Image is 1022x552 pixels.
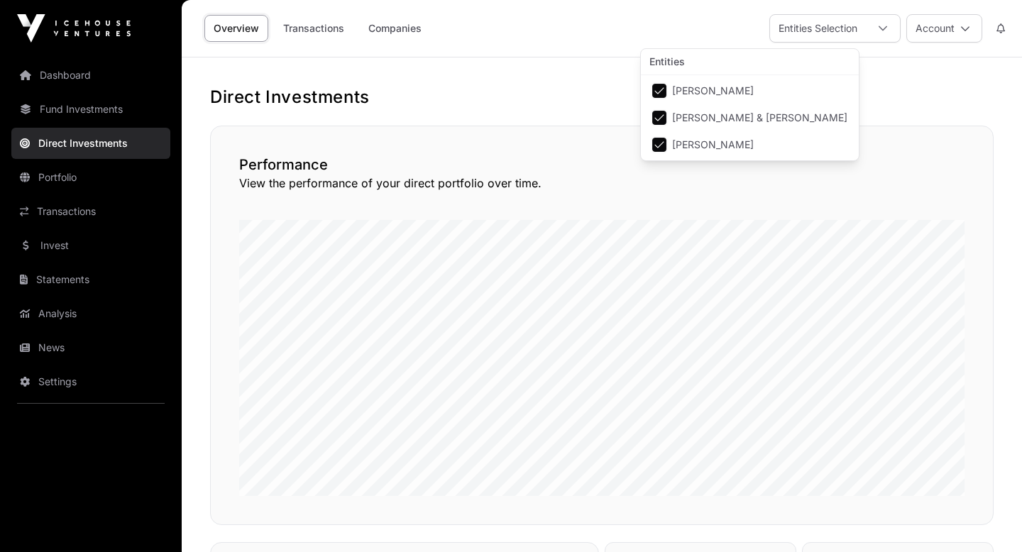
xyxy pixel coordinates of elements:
[644,78,856,104] li: Justin Drew Lipner
[239,175,965,192] p: View the performance of your direct portfolio over time.
[644,132,856,158] li: Hilary MacDonald Lipner
[11,94,170,125] a: Fund Investments
[11,60,170,91] a: Dashboard
[11,366,170,397] a: Settings
[274,15,353,42] a: Transactions
[672,140,754,150] span: [PERSON_NAME]
[672,113,847,123] span: [PERSON_NAME] & [PERSON_NAME]
[11,264,170,295] a: Statements
[11,196,170,227] a: Transactions
[17,14,131,43] img: Icehouse Ventures Logo
[11,298,170,329] a: Analysis
[204,15,268,42] a: Overview
[906,14,982,43] button: Account
[770,15,866,42] div: Entities Selection
[239,155,965,175] h2: Performance
[641,49,859,75] div: Entities
[951,484,1022,552] iframe: Chat Widget
[644,105,856,131] li: Justin Drew Lipner & Hilary MacDonald Lipner
[11,162,170,193] a: Portfolio
[641,75,859,160] ul: Option List
[359,15,431,42] a: Companies
[11,128,170,159] a: Direct Investments
[210,86,994,109] h1: Direct Investments
[672,86,754,96] span: [PERSON_NAME]
[11,230,170,261] a: Invest
[11,332,170,363] a: News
